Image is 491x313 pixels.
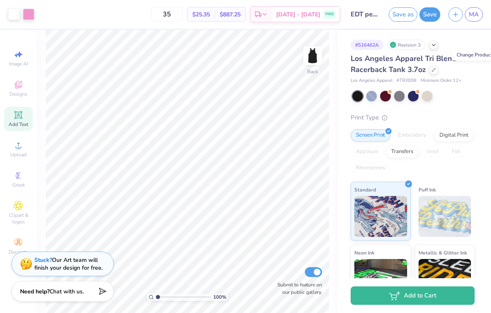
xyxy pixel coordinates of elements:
[34,256,52,264] strong: Stuck?
[325,11,334,17] span: FREE
[34,256,103,272] div: Our Art team will finish your design for free.
[345,6,385,23] input: Untitled Design
[396,77,417,84] span: # TR3008
[213,293,226,301] span: 100 %
[351,113,475,122] div: Print Type
[465,7,483,22] a: MA
[351,77,392,84] span: Los Angeles Apparel
[351,286,475,305] button: Add to Cart
[10,151,27,158] span: Upload
[351,162,390,174] div: Rhinestones
[421,77,462,84] span: Minimum Order: 12 +
[351,40,383,50] div: # 516462A
[354,248,374,257] span: Neon Ink
[434,129,474,142] div: Digital Print
[151,7,183,22] input: – –
[386,146,419,158] div: Transfers
[419,185,436,194] span: Puff Ink
[419,7,440,22] button: Save
[351,146,383,158] div: Applique
[389,7,417,22] button: Save as
[9,249,28,255] span: Decorate
[20,288,50,295] strong: Need help?
[351,54,457,74] span: Los Angeles Apparel Tri Blend Racerback Tank 3.7oz
[419,196,471,237] img: Puff Ink
[354,196,407,237] img: Standard
[354,259,407,300] img: Neon Ink
[220,10,241,19] span: $887.25
[419,248,467,257] span: Metallic & Glitter Ink
[4,212,33,225] span: Clipart & logos
[387,40,425,50] div: Revision 3
[393,129,432,142] div: Embroidery
[446,146,466,158] div: Foil
[9,91,27,97] span: Designs
[276,10,320,19] span: [DATE] - [DATE]
[304,47,321,64] img: Back
[50,288,84,295] span: Chat with us.
[12,182,25,188] span: Greek
[421,146,444,158] div: Vinyl
[307,68,318,75] div: Back
[419,259,471,300] img: Metallic & Glitter Ink
[351,129,390,142] div: Screen Print
[192,10,210,19] span: $25.35
[9,121,28,128] span: Add Text
[273,281,322,296] label: Submit to feature on our public gallery.
[354,185,376,194] span: Standard
[469,10,479,19] span: MA
[9,61,28,67] span: Image AI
